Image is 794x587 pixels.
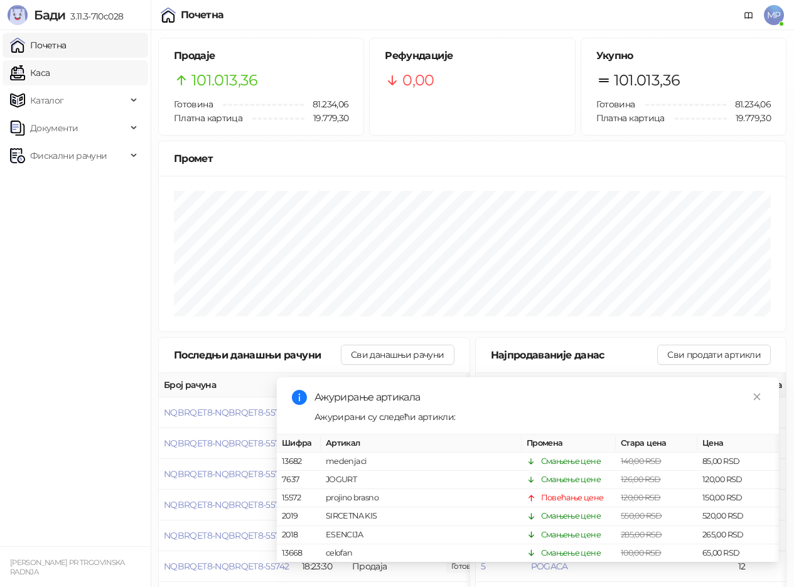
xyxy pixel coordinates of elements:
[541,455,601,468] div: Смањење цене
[733,373,790,397] th: Количина
[30,143,107,168] span: Фискални рачуни
[491,347,658,363] div: Најпродаваније данас
[697,490,779,508] td: 150,00 RSD
[174,99,213,110] span: Готовина
[65,11,123,22] span: 3.11.3-710c028
[321,544,522,563] td: celofan
[164,407,288,418] button: NQBRQET8-NQBRQET8-55747
[697,453,779,471] td: 85,00 RSD
[277,544,321,563] td: 13668
[191,68,258,92] span: 101.013,36
[596,99,635,110] span: Готовина
[739,5,759,25] a: Документација
[402,68,434,92] span: 0,00
[10,60,50,85] a: Каса
[321,453,522,471] td: medenjaci
[385,48,559,63] h5: Рефундације
[522,434,616,453] th: Промена
[292,390,307,405] span: info-circle
[596,48,771,63] h5: Укупно
[304,97,348,111] span: 81.234,06
[30,116,78,141] span: Документи
[277,508,321,526] td: 2019
[621,530,662,539] span: 285,00 RSD
[8,5,28,25] img: Logo
[697,508,779,526] td: 520,00 RSD
[541,547,601,559] div: Смањење цене
[10,558,125,576] small: [PERSON_NAME] PR TRGOVINSKA RADNJA
[726,97,771,111] span: 81.234,06
[30,88,64,113] span: Каталог
[164,530,289,541] button: NQBRQET8-NQBRQET8-55743
[321,434,522,453] th: Артикал
[341,345,454,365] button: Сви данашњи рачуни
[314,410,764,424] div: Ажурирани су следећи артикли:
[181,10,224,20] div: Почетна
[277,490,321,508] td: 15572
[321,471,522,489] td: JOGURT
[304,111,348,125] span: 19.779,30
[164,499,289,510] button: NQBRQET8-NQBRQET8-55744
[174,48,348,63] h5: Продаје
[697,434,779,453] th: Цена
[596,112,665,124] span: Платна картица
[727,111,771,125] span: 19.779,30
[277,526,321,544] td: 2018
[541,473,601,486] div: Смањење цене
[297,373,347,397] th: Време
[174,151,771,166] div: Промет
[164,468,289,480] button: NQBRQET8-NQBRQET8-55745
[321,508,522,526] td: SIRCETNA KIS
[277,471,321,489] td: 7637
[321,490,522,508] td: projino brasno
[476,373,526,397] th: Шифра
[764,5,784,25] span: MP
[314,390,764,405] div: Ажурирање артикала
[34,8,65,23] span: Бади
[321,526,522,544] td: ESENCIJA
[621,475,661,484] span: 126,00 RSD
[10,33,67,58] a: Почетна
[657,345,771,365] button: Сви продати артикли
[614,68,680,92] span: 101.013,36
[616,434,697,453] th: Стара цена
[541,492,604,505] div: Повећање цене
[541,510,601,523] div: Смањење цене
[277,434,321,453] th: Шифра
[621,493,661,503] span: 120,00 RSD
[174,112,242,124] span: Платна картица
[164,438,289,449] button: NQBRQET8-NQBRQET8-55746
[621,456,662,466] span: 140,00 RSD
[750,390,764,404] a: Close
[526,373,733,397] th: Назив
[347,373,441,397] th: Врста трансакције
[621,548,662,557] span: 100,00 RSD
[174,347,341,363] div: Последњи данашњи рачуни
[159,373,297,397] th: Број рачуна
[697,471,779,489] td: 120,00 RSD
[541,529,601,541] div: Смањење цене
[441,373,567,397] th: Начини плаћања
[753,392,761,401] span: close
[277,453,321,471] td: 13682
[621,512,662,521] span: 550,00 RSD
[697,544,779,563] td: 65,00 RSD
[164,561,289,572] button: NQBRQET8-NQBRQET8-55742
[697,526,779,544] td: 265,00 RSD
